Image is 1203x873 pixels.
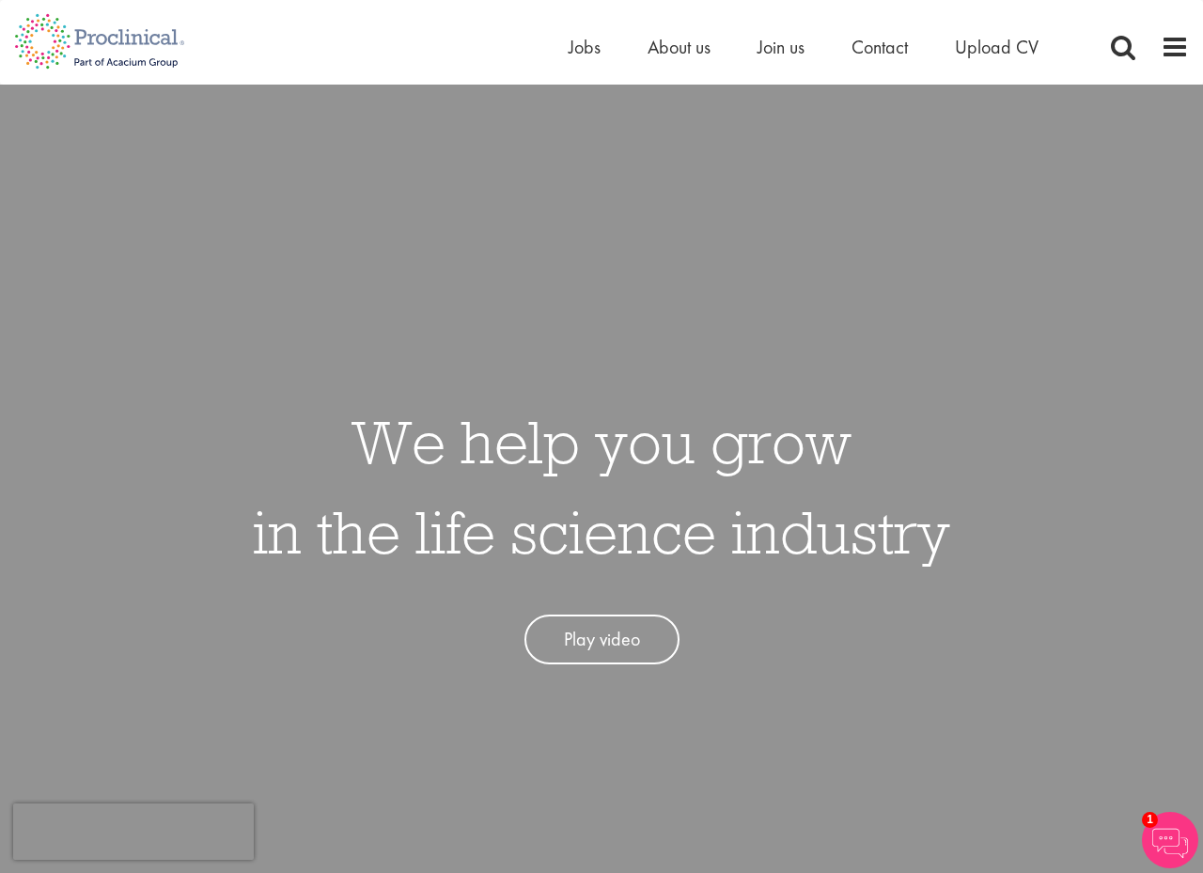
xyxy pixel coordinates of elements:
[955,35,1039,59] a: Upload CV
[1142,812,1198,868] img: Chatbot
[569,35,601,59] a: Jobs
[524,615,680,664] a: Play video
[648,35,711,59] a: About us
[1142,812,1158,828] span: 1
[253,397,950,577] h1: We help you grow in the life science industry
[758,35,805,59] a: Join us
[851,35,908,59] a: Contact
